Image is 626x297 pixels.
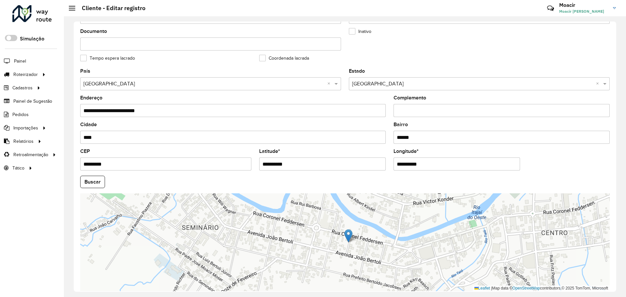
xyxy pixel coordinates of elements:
[80,55,135,62] label: Tempo espera lacrado
[13,125,38,131] span: Importações
[513,286,540,290] a: OpenStreetMap
[75,5,145,12] h2: Cliente - Editar registro
[349,28,371,35] label: Inativo
[474,286,490,290] a: Leaflet
[13,71,38,78] span: Roteirizador
[559,8,608,14] span: Moacir [PERSON_NAME]
[80,147,90,155] label: CEP
[13,138,34,145] span: Relatórios
[327,80,333,88] span: Clear all
[559,2,608,8] h3: Moacir
[394,147,419,155] label: Longitude
[596,80,602,88] span: Clear all
[13,98,52,105] span: Painel de Sugestão
[349,67,365,75] label: Estado
[259,55,309,62] label: Coordenada lacrada
[394,121,408,128] label: Bairro
[12,111,29,118] span: Pedidos
[491,286,492,290] span: |
[344,229,352,243] img: Marker
[544,1,558,15] a: Contato Rápido
[14,58,26,65] span: Painel
[12,165,24,171] span: Tático
[80,121,97,128] label: Cidade
[80,94,102,102] label: Endereço
[80,27,107,35] label: Documento
[473,286,610,291] div: Map data © contributors,© 2025 TomTom, Microsoft
[80,176,105,188] button: Buscar
[259,147,280,155] label: Latitude
[13,151,48,158] span: Retroalimentação
[12,84,33,91] span: Cadastros
[80,67,90,75] label: País
[394,94,426,102] label: Complemento
[20,35,44,43] label: Simulação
